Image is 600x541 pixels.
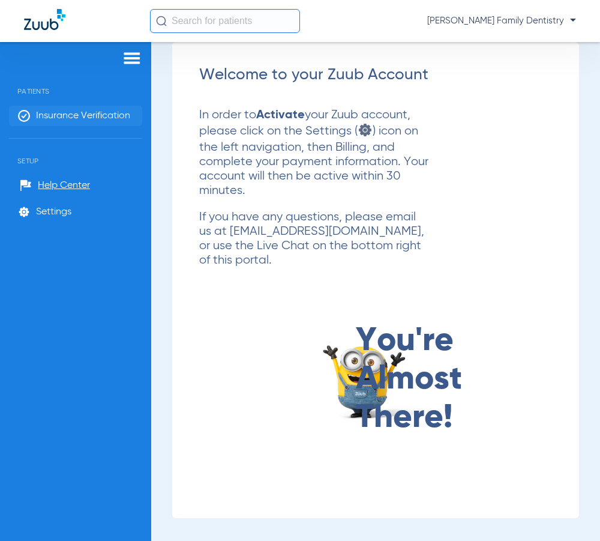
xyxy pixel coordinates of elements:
[9,139,142,165] span: Setup
[38,180,90,192] span: Help Center
[199,67,428,83] span: Welcome to your Zuub Account
[36,110,130,122] span: Insurance Verification
[36,206,71,218] span: Settings
[256,109,305,121] strong: Activate
[122,51,142,65] img: hamburger-icon
[199,108,428,198] p: In order to your Zuub account, please click on the Settings ( ) icon on the left navigation, then...
[150,9,300,33] input: Search for patients
[24,9,65,30] img: Zuub Logo
[20,180,90,192] a: Help Center
[199,210,428,268] p: If you have any questions, please email us at [EMAIL_ADDRESS][DOMAIN_NAME], or use the Live Chat ...
[9,69,142,95] span: Patients
[156,16,167,26] img: Search Icon
[319,338,443,421] img: almost there image
[356,322,552,437] span: You're Almost There!
[427,15,576,27] span: [PERSON_NAME] Family Dentistry
[358,122,373,138] img: settings icon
